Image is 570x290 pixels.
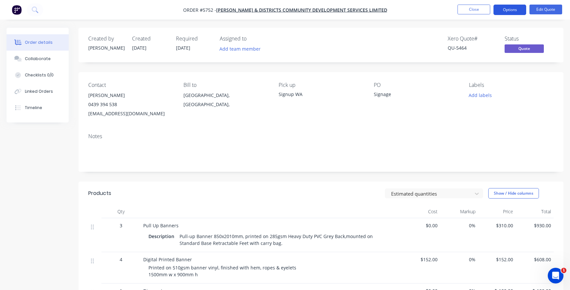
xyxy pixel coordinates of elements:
iframe: Intercom live chat [548,268,563,283]
button: Close [458,5,490,14]
div: Total [516,205,554,218]
div: Pull-up Banner 850x2010mm, printed on 285gsm Heavy Duty PVC Grey Back,mounted on Standard Base Re... [177,232,394,248]
span: 0% [443,256,475,263]
div: Required [176,36,212,42]
button: Add labels [465,91,495,100]
div: Signage [374,91,456,100]
div: PO [374,82,458,88]
div: Order details [25,40,53,45]
div: Notes [88,133,554,139]
span: Quote [505,44,544,53]
span: Pull Up Banners [143,222,179,229]
span: $0.00 [405,222,438,229]
span: $152.00 [405,256,438,263]
div: 0439 394 538 [88,100,173,109]
div: [PERSON_NAME] [88,44,124,51]
button: Show / Hide columns [488,188,539,199]
div: Contact [88,82,173,88]
button: Options [493,5,526,15]
div: Products [88,189,111,197]
div: [PERSON_NAME] [88,91,173,100]
div: Created [132,36,168,42]
span: 3 [120,222,122,229]
button: Collaborate [7,51,69,67]
span: Digital Printed Banner [143,256,192,263]
div: Checklists 0/0 [25,72,54,78]
button: Checklists 0/0 [7,67,69,83]
span: 4 [120,256,122,263]
div: [EMAIL_ADDRESS][DOMAIN_NAME] [88,109,173,118]
div: [GEOGRAPHIC_DATA], [GEOGRAPHIC_DATA], [183,91,268,112]
div: QU-5464 [448,44,497,51]
div: [GEOGRAPHIC_DATA], [GEOGRAPHIC_DATA], [183,91,268,109]
button: Linked Orders [7,83,69,100]
div: Assigned to [220,36,285,42]
img: Factory [12,5,22,15]
span: $152.00 [481,256,513,263]
button: Timeline [7,100,69,116]
span: Order #5752 - [183,7,216,13]
span: Printed on 510gsm banner vinyl, finished with hem, ropes & eyelets 1500mm w x 900mm h [148,265,296,278]
button: Add team member [220,44,264,53]
span: $608.00 [518,256,551,263]
div: Qty [101,205,141,218]
button: Add team member [216,44,264,53]
div: Markup [440,205,478,218]
span: 0% [443,222,475,229]
div: Xero Quote # [448,36,497,42]
div: Description [148,232,177,241]
div: Status [505,36,554,42]
span: $930.00 [518,222,551,229]
div: Linked Orders [25,89,53,94]
div: Price [478,205,516,218]
span: [DATE] [132,45,147,51]
div: Created by [88,36,124,42]
div: Timeline [25,105,42,111]
div: [PERSON_NAME]0439 394 538[EMAIL_ADDRESS][DOMAIN_NAME] [88,91,173,118]
div: Collaborate [25,56,51,62]
div: Labels [469,82,554,88]
div: Signup WA [279,91,363,98]
div: Bill to [183,82,268,88]
span: [DATE] [176,45,190,51]
a: [PERSON_NAME] & Districts Community Development Services Limited [216,7,387,13]
button: Edit Quote [529,5,562,14]
div: Pick up [279,82,363,88]
button: Order details [7,34,69,51]
div: Cost [402,205,440,218]
span: $310.00 [481,222,513,229]
span: 1 [561,268,566,273]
